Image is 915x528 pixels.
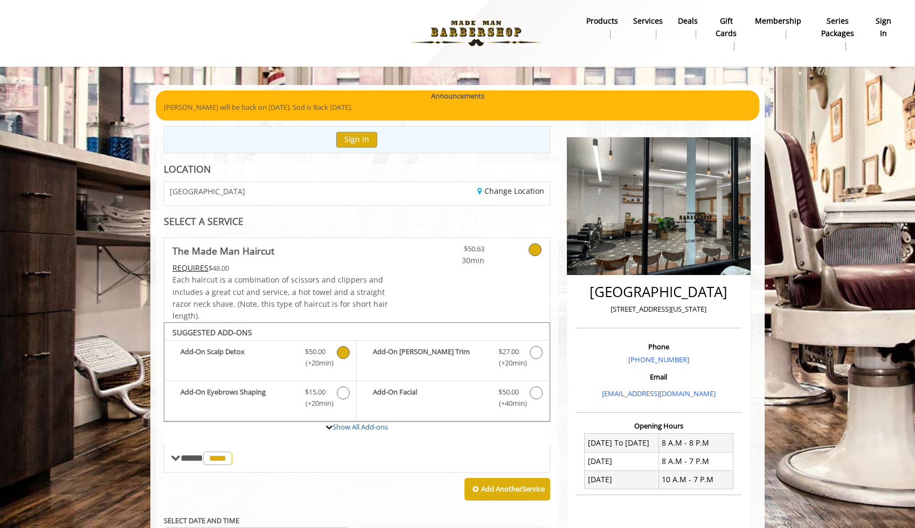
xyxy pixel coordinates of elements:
[421,255,484,266] span: 30min
[164,216,550,227] div: SELECT A SERVICE
[705,13,747,53] a: Gift cardsgift cards
[300,357,331,369] span: (+20min )
[747,13,809,41] a: MembershipMembership
[305,346,325,357] span: $50.00
[172,263,209,273] span: This service needs some Advance to be paid before we block your appointment
[867,13,899,41] a: sign insign in
[658,470,733,489] td: 10 A.M - 7 P.M
[633,15,663,27] b: Services
[164,102,751,113] p: [PERSON_NAME] will be back on [DATE]. Sod is Back [DATE].
[875,15,892,39] b: sign in
[670,13,705,41] a: DealsDeals
[498,346,519,357] span: $27.00
[172,243,274,258] b: The Made Man Haircut
[421,238,484,266] a: $50.63
[755,15,801,27] b: Membership
[626,13,670,41] a: ServicesServices
[579,284,739,300] h2: [GEOGRAPHIC_DATA]
[164,163,211,175] b: LOCATION
[164,516,239,525] b: SELECT DATE AND TIME
[332,422,388,432] a: Show All Add-ons
[586,15,618,27] b: products
[477,186,544,196] a: Change Location
[809,13,868,53] a: Series packagesSeries packages
[373,386,487,409] b: Add-On Facial
[172,262,389,274] div: $48.00
[713,15,739,39] b: gift cards
[658,452,733,470] td: 8 A.M - 7 P.M
[305,386,325,398] span: $15.00
[300,398,331,409] span: (+20min )
[481,484,545,494] b: Add Another Service
[172,327,252,337] b: SUGGESTED ADD-ONS
[362,386,544,412] label: Add-On Facial
[170,386,351,412] label: Add-On Eyebrows Shaping
[498,386,519,398] span: $50.00
[170,346,351,371] label: Add-On Scalp Detox
[164,322,550,423] div: The Made Man Haircut Add-onS
[362,346,544,371] label: Add-On Beard Trim
[181,346,294,369] b: Add-On Scalp Detox
[579,304,739,315] p: [STREET_ADDRESS][US_STATE]
[579,373,739,381] h3: Email
[431,90,484,102] b: Announcements
[170,187,245,195] span: [GEOGRAPHIC_DATA]
[585,452,659,470] td: [DATE]
[172,274,388,321] span: Each haircut is a combination of scissors and clippers and includes a great cut and service, a ho...
[678,15,698,27] b: Deals
[816,15,860,39] b: Series packages
[402,4,550,63] img: Made Man Barbershop logo
[585,434,659,452] td: [DATE] To [DATE]
[576,422,741,430] h3: Opening Hours
[465,478,550,501] button: Add AnotherService
[373,346,487,369] b: Add-On [PERSON_NAME] Trim
[181,386,294,409] b: Add-On Eyebrows Shaping
[585,470,659,489] td: [DATE]
[579,343,739,350] h3: Phone
[493,357,524,369] span: (+20min )
[336,132,377,147] button: Sign In
[628,355,689,364] a: [PHONE_NUMBER]
[658,434,733,452] td: 8 A.M - 8 P.M
[493,398,524,409] span: (+40min )
[579,13,626,41] a: Productsproducts
[602,389,716,398] a: [EMAIL_ADDRESS][DOMAIN_NAME]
